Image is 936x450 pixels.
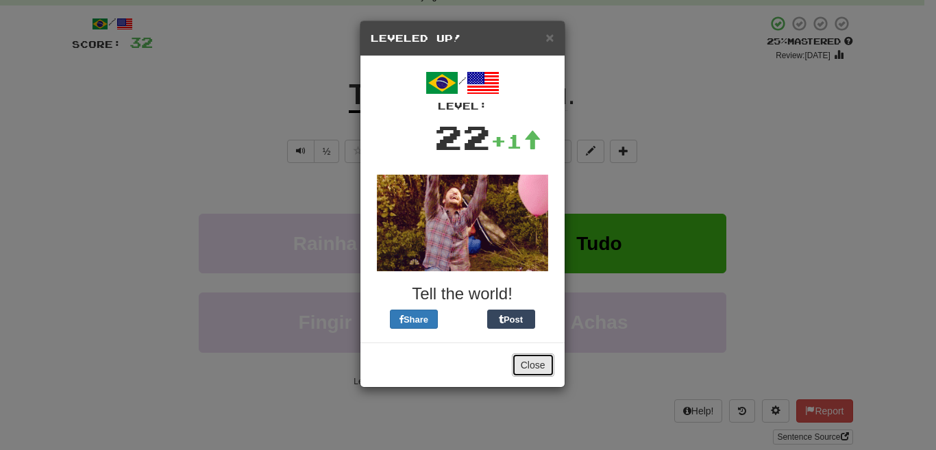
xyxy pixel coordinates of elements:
[487,310,535,329] button: Post
[491,127,541,155] div: +1
[545,29,554,45] span: ×
[371,99,554,113] div: Level:
[377,175,548,271] img: andy-72a9b47756ecc61a9f6c0ef31017d13e025550094338bf53ee1bb5849c5fd8eb.gif
[434,113,491,161] div: 22
[512,353,554,377] button: Close
[371,32,554,45] h5: Leveled Up!
[545,30,554,45] button: Close
[438,310,487,329] iframe: X Post Button
[390,310,438,329] button: Share
[371,285,554,303] h3: Tell the world!
[371,66,554,113] div: /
